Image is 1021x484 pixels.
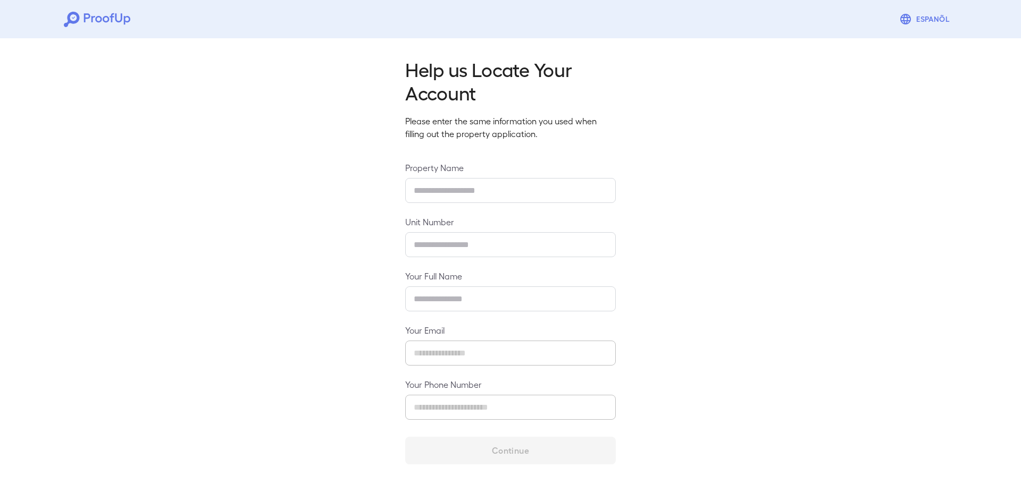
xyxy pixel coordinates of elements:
[405,57,616,104] h2: Help us Locate Your Account
[405,270,616,282] label: Your Full Name
[405,216,616,228] label: Unit Number
[405,115,616,140] p: Please enter the same information you used when filling out the property application.
[405,378,616,390] label: Your Phone Number
[405,162,616,174] label: Property Name
[895,9,957,30] button: Espanõl
[405,324,616,336] label: Your Email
